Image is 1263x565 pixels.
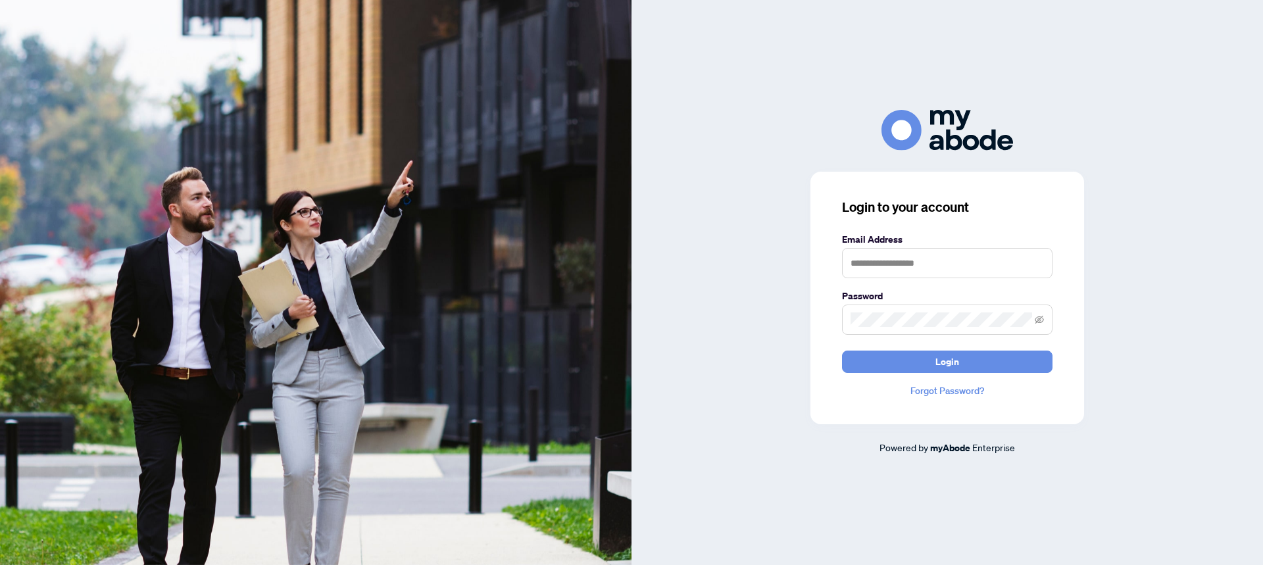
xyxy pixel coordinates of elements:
label: Password [842,289,1052,303]
span: Enterprise [972,441,1015,453]
span: Powered by [879,441,928,453]
h3: Login to your account [842,198,1052,216]
label: Email Address [842,232,1052,247]
span: Login [935,351,959,372]
span: eye-invisible [1035,315,1044,324]
a: Forgot Password? [842,383,1052,398]
a: myAbode [930,441,970,455]
button: Login [842,351,1052,373]
img: ma-logo [881,110,1013,150]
